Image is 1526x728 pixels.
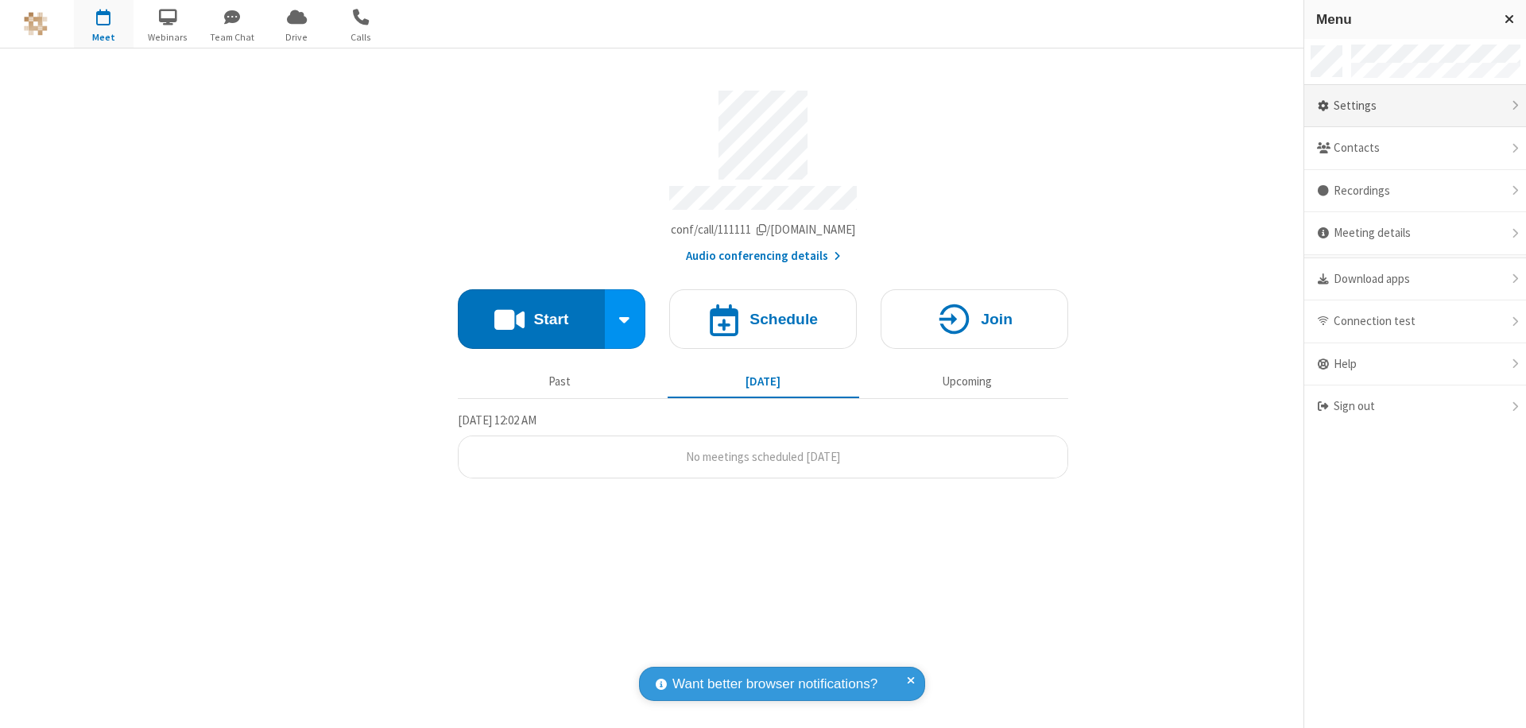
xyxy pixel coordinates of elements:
[464,366,656,397] button: Past
[671,221,856,239] button: Copy my meeting room linkCopy my meeting room link
[458,412,536,428] span: [DATE] 12:02 AM
[871,366,1063,397] button: Upcoming
[267,30,327,45] span: Drive
[981,312,1013,327] h4: Join
[458,289,605,349] button: Start
[1304,300,1526,343] div: Connection test
[533,312,568,327] h4: Start
[1304,127,1526,170] div: Contacts
[686,247,841,265] button: Audio conferencing details
[672,674,877,695] span: Want better browser notifications?
[668,366,859,397] button: [DATE]
[749,312,818,327] h4: Schedule
[1316,12,1490,27] h3: Menu
[1304,343,1526,386] div: Help
[458,79,1068,265] section: Account details
[1304,212,1526,255] div: Meeting details
[671,222,856,237] span: Copy my meeting room link
[881,289,1068,349] button: Join
[458,411,1068,479] section: Today's Meetings
[686,449,840,464] span: No meetings scheduled [DATE]
[1304,85,1526,128] div: Settings
[203,30,262,45] span: Team Chat
[24,12,48,36] img: QA Selenium DO NOT DELETE OR CHANGE
[1304,385,1526,428] div: Sign out
[1304,170,1526,213] div: Recordings
[1304,258,1526,301] div: Download apps
[669,289,857,349] button: Schedule
[605,289,646,349] div: Start conference options
[74,30,134,45] span: Meet
[138,30,198,45] span: Webinars
[331,30,391,45] span: Calls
